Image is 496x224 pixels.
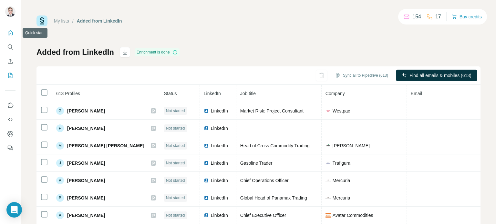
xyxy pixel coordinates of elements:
span: LinkedIn [211,177,228,184]
img: LinkedIn logo [204,143,209,148]
span: 613 Profiles [56,91,80,96]
span: [PERSON_NAME] [67,160,105,166]
div: Added from LinkedIn [77,18,122,24]
button: My lists [5,70,15,81]
span: Chief Operations Officer [240,178,289,183]
p: 17 [435,13,441,21]
img: company-logo [325,109,331,112]
img: Avatar [5,6,15,17]
span: Find all emails & mobiles (613) [409,72,471,79]
button: Find all emails & mobiles (613) [396,70,477,81]
span: Avatar Commodities [333,212,373,219]
a: My lists [54,18,69,24]
div: M [56,142,64,150]
span: [PERSON_NAME] [67,125,105,131]
span: Job title [240,91,256,96]
span: Market Risk: Project Consultant [240,108,304,113]
button: Dashboard [5,128,15,140]
img: company-logo [325,161,331,166]
img: LinkedIn logo [204,195,209,200]
button: Feedback [5,142,15,154]
button: Search [5,41,15,53]
img: LinkedIn logo [204,178,209,183]
span: Head of Cross Commodity Trading [240,143,310,148]
span: Not started [166,212,185,218]
div: Enrichment is done [135,48,180,56]
img: company-logo [325,178,331,183]
span: LinkedIn [211,125,228,131]
div: Open Intercom Messenger [6,202,22,218]
img: company-logo [325,195,331,200]
span: [PERSON_NAME] [333,142,370,149]
button: Buy credits [452,12,482,21]
img: Surfe Logo [36,15,47,26]
div: J [56,159,64,167]
span: Not started [166,160,185,166]
img: LinkedIn logo [204,213,209,218]
span: Not started [166,178,185,183]
span: LinkedIn [211,160,228,166]
p: 154 [412,13,421,21]
div: B [56,194,64,202]
span: LinkedIn [211,195,228,201]
h1: Added from LinkedIn [36,47,114,57]
div: A [56,211,64,219]
span: LinkedIn [211,108,228,114]
li: / [72,18,74,24]
span: [PERSON_NAME] [67,108,105,114]
span: Company [325,91,345,96]
img: LinkedIn logo [204,161,209,166]
span: Not started [166,125,185,131]
button: Use Surfe API [5,114,15,125]
span: Mercuria [333,177,350,184]
span: Gasoline Trader [240,161,273,166]
button: Quick start [5,27,15,39]
span: Trafigura [333,160,351,166]
span: Not started [166,108,185,114]
img: company-logo [325,213,331,218]
span: [PERSON_NAME] [67,177,105,184]
button: Sync all to Pipedrive (613) [331,71,393,80]
img: LinkedIn logo [204,126,209,131]
span: Status [164,91,177,96]
span: [PERSON_NAME] [67,212,105,219]
span: LinkedIn [211,142,228,149]
span: Chief Executive Officer [240,213,286,218]
span: Mercuria [333,195,350,201]
span: LinkedIn [204,91,221,96]
span: [PERSON_NAME] [PERSON_NAME] [67,142,144,149]
span: Not started [166,143,185,149]
button: Use Surfe on LinkedIn [5,100,15,111]
div: G [56,107,64,115]
img: LinkedIn logo [204,108,209,113]
span: Global Head of Panamax Trading [240,195,307,200]
span: LinkedIn [211,212,228,219]
span: Westpac [333,108,350,114]
div: A [56,177,64,184]
button: Enrich CSV [5,55,15,67]
div: P [56,124,64,132]
span: [PERSON_NAME] [67,195,105,201]
img: company-logo [325,143,331,148]
span: Not started [166,195,185,201]
span: Email [411,91,422,96]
